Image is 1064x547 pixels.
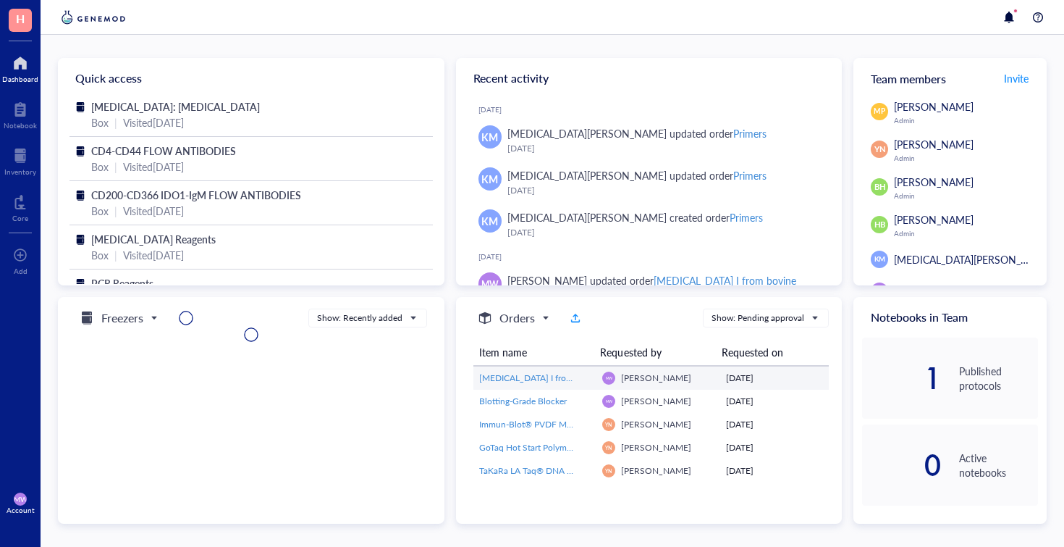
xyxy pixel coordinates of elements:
[894,229,1038,238] div: Admin
[123,159,184,175] div: Visited [DATE]
[91,143,236,158] span: CD4-CD44 FLOW ANTIBODIES
[91,247,109,263] div: Box
[91,99,260,114] span: [MEDICAL_DATA]: [MEDICAL_DATA]
[894,137,974,151] span: [PERSON_NAME]
[91,203,109,219] div: Box
[468,204,831,246] a: KM[MEDICAL_DATA][PERSON_NAME] created orderPrimers[DATE]
[2,75,38,83] div: Dashboard
[91,188,301,202] span: CD200-CD366 IDO1-IgM FLOW ANTIBODIES
[481,171,498,187] span: KM
[605,421,612,427] span: YN
[12,191,28,222] a: Core
[479,418,591,431] a: Immun-Blot® PVDF Membrane, Roll, 26 cm x 3.3 m, 1620177
[16,9,25,28] span: H
[894,99,974,114] span: [PERSON_NAME]
[507,125,767,141] div: [MEDICAL_DATA][PERSON_NAME] updated order
[499,309,535,327] h5: Orders
[874,181,885,193] span: BH
[114,203,117,219] div: |
[123,114,184,130] div: Visited [DATE]
[481,213,498,229] span: KM
[507,209,764,225] div: [MEDICAL_DATA][PERSON_NAME] created order
[479,441,591,454] a: GoTaq Hot Start Polymerase
[733,168,767,183] div: Primers
[479,441,586,454] span: GoTaq Hot Start Polymerase
[317,312,402,325] div: Show: Recently added
[605,467,612,474] span: YN
[14,267,28,275] div: Add
[4,121,37,130] div: Notebook
[507,183,819,198] div: [DATE]
[479,418,718,430] span: Immun-Blot® PVDF Membrane, Roll, 26 cm x 3.3 m, 1620177
[726,395,823,408] div: [DATE]
[853,58,1047,99] div: Team members
[726,441,823,454] div: [DATE]
[481,129,498,145] span: KM
[468,120,831,162] a: KM[MEDICAL_DATA][PERSON_NAME] updated orderPrimers[DATE]
[7,506,35,514] div: Account
[91,232,216,246] span: [MEDICAL_DATA] Reagents
[621,464,691,477] span: [PERSON_NAME]
[479,372,591,385] a: [MEDICAL_DATA] I from bovine pancreas,Type IV, lyophilized powder, ≥2,000 Kunitz units/mg protein
[456,58,843,99] div: Recent activity
[862,454,941,477] div: 0
[894,191,1038,200] div: Admin
[58,58,444,99] div: Quick access
[1003,67,1029,90] button: Invite
[479,372,868,384] span: [MEDICAL_DATA] I from bovine pancreas,Type IV, lyophilized powder, ≥2,000 Kunitz units/mg protein
[507,167,767,183] div: [MEDICAL_DATA][PERSON_NAME] updated order
[894,116,1038,125] div: Admin
[726,464,823,477] div: [DATE]
[1004,71,1029,85] span: Invite
[621,418,691,430] span: [PERSON_NAME]
[478,105,831,114] div: [DATE]
[507,141,819,156] div: [DATE]
[605,444,612,451] span: YN
[91,159,109,175] div: Box
[123,203,184,219] div: Visited [DATE]
[12,214,28,222] div: Core
[712,312,804,325] div: Show: Pending approval
[14,495,28,504] span: MW
[726,372,823,385] div: [DATE]
[621,441,691,454] span: [PERSON_NAME]
[58,9,129,26] img: genemod-logo
[114,159,117,175] div: |
[959,364,1038,393] div: Published protocols
[114,114,117,130] div: |
[733,126,767,141] div: Primers
[874,106,885,117] span: MP
[478,252,831,261] div: [DATE]
[959,451,1038,480] div: Active notebooks
[730,210,763,225] div: Primers
[621,395,691,407] span: [PERSON_NAME]
[594,339,716,366] th: Requested by
[726,418,823,431] div: [DATE]
[2,51,38,83] a: Dashboard
[894,284,974,298] span: [PERSON_NAME]
[4,144,36,176] a: Inventory
[479,395,567,407] span: Blotting-Grade Blocker
[123,247,184,263] div: Visited [DATE]
[894,175,974,189] span: [PERSON_NAME]
[853,297,1047,338] div: Notebooks in Team
[874,254,885,264] span: KM
[862,367,941,390] div: 1
[479,395,591,408] a: Blotting-Grade Blocker
[605,376,612,380] span: MW
[468,162,831,204] a: KM[MEDICAL_DATA][PERSON_NAME] updated orderPrimers[DATE]
[894,252,1053,267] span: [MEDICAL_DATA][PERSON_NAME]
[507,225,819,240] div: [DATE]
[101,309,143,327] h5: Freezers
[479,464,727,477] span: TaKaRa LA Taq® DNA Polymerase (Mg2+ plus buffer) - 250 Units
[479,464,591,477] a: TaKaRa LA Taq® DNA Polymerase (Mg2+ plus buffer) - 250 Units
[4,98,37,130] a: Notebook
[621,372,691,384] span: [PERSON_NAME]
[894,212,974,227] span: [PERSON_NAME]
[605,399,612,404] span: MW
[874,143,885,156] span: YN
[716,339,823,366] th: Requested on
[91,276,153,291] span: PCR Reagents
[894,154,1038,162] div: Admin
